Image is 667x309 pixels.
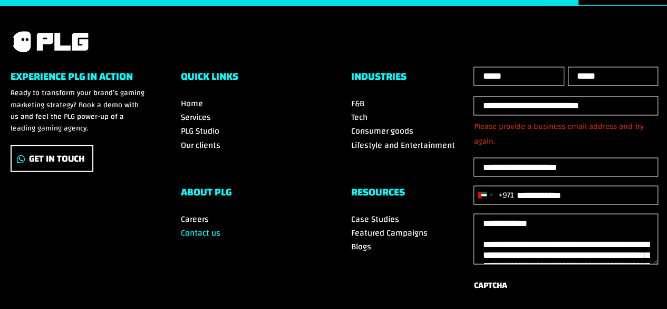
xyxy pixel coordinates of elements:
iframe: Chat Widget [614,258,667,309]
a: Lifestyle and Entertainment [351,137,455,153]
a: Tech [351,109,368,125]
a: Careers [181,211,209,227]
a: Our clients [181,137,220,153]
label: CAPTCHA [473,278,507,292]
h6: Experience PLG in Action [11,71,146,87]
button: Selected country [474,186,514,204]
img: PLG logo [11,30,90,53]
a: F&B [351,96,364,111]
a: PLG Studio [181,123,219,139]
h6: Quick Links [181,71,316,87]
a: PLG [11,30,90,58]
a: Get In Touch [11,145,93,172]
a: Home [181,96,203,111]
a: Case Studies [351,211,399,227]
a: Featured Campaigns [351,224,428,240]
div: Please provide a business email address and try again. [473,119,658,148]
p: Ready to transform your brand’s gaming marketing strategy? Book a demo with us and feel the PLG p... [11,87,146,135]
div: +971 [498,188,514,202]
a: Consumer goods [351,123,413,139]
a: Contact us [181,224,220,240]
h6: ABOUT PLG [181,186,316,202]
a: Blogs [351,238,371,254]
h6: RESOURCES [351,186,486,202]
h6: Industries [351,71,486,87]
a: Services [181,109,211,125]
